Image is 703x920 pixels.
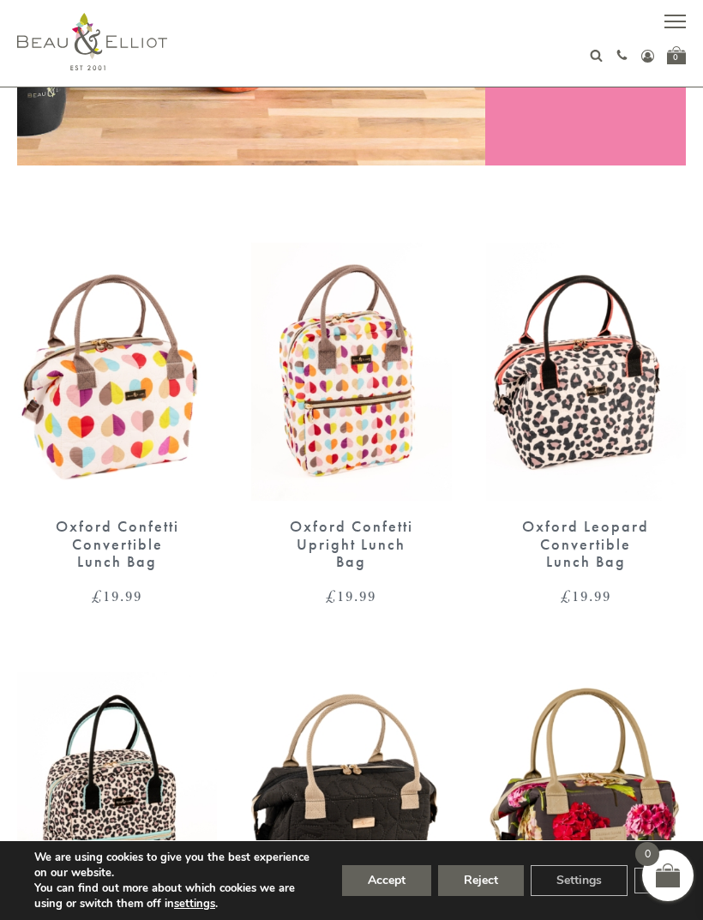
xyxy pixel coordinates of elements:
button: Settings [531,865,628,896]
span: £ [561,586,572,606]
div: Oxford Confetti Convertible Lunch Bag [47,518,187,571]
button: settings [174,896,215,911]
bdi: 19.99 [326,586,376,606]
p: We are using cookies to give you the best experience on our website. [34,850,317,881]
a: Oxford Confetti Convertible Lunch Bag £19.99 [17,243,217,604]
a: 0 [667,46,686,64]
a: Oxford Confetti Upright Lunch Bag £19.99 [251,243,451,604]
bdi: 19.99 [561,586,611,606]
bdi: 19.99 [92,586,142,606]
span: £ [92,586,103,606]
button: Accept [342,865,431,896]
div: Oxford Confetti Upright Lunch Bag [281,518,421,571]
a: Oxford Leopard Convertible Lunch Bag £19.99 [486,243,686,604]
div: Oxford Leopard Convertible Lunch Bag [516,518,656,571]
button: Reject [438,865,524,896]
span: 0 [635,842,659,866]
p: You can find out more about which cookies we are using or switch them off in . [34,881,317,911]
img: logo [17,13,167,70]
span: £ [326,586,337,606]
button: Close GDPR Cookie Banner [634,868,665,893]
